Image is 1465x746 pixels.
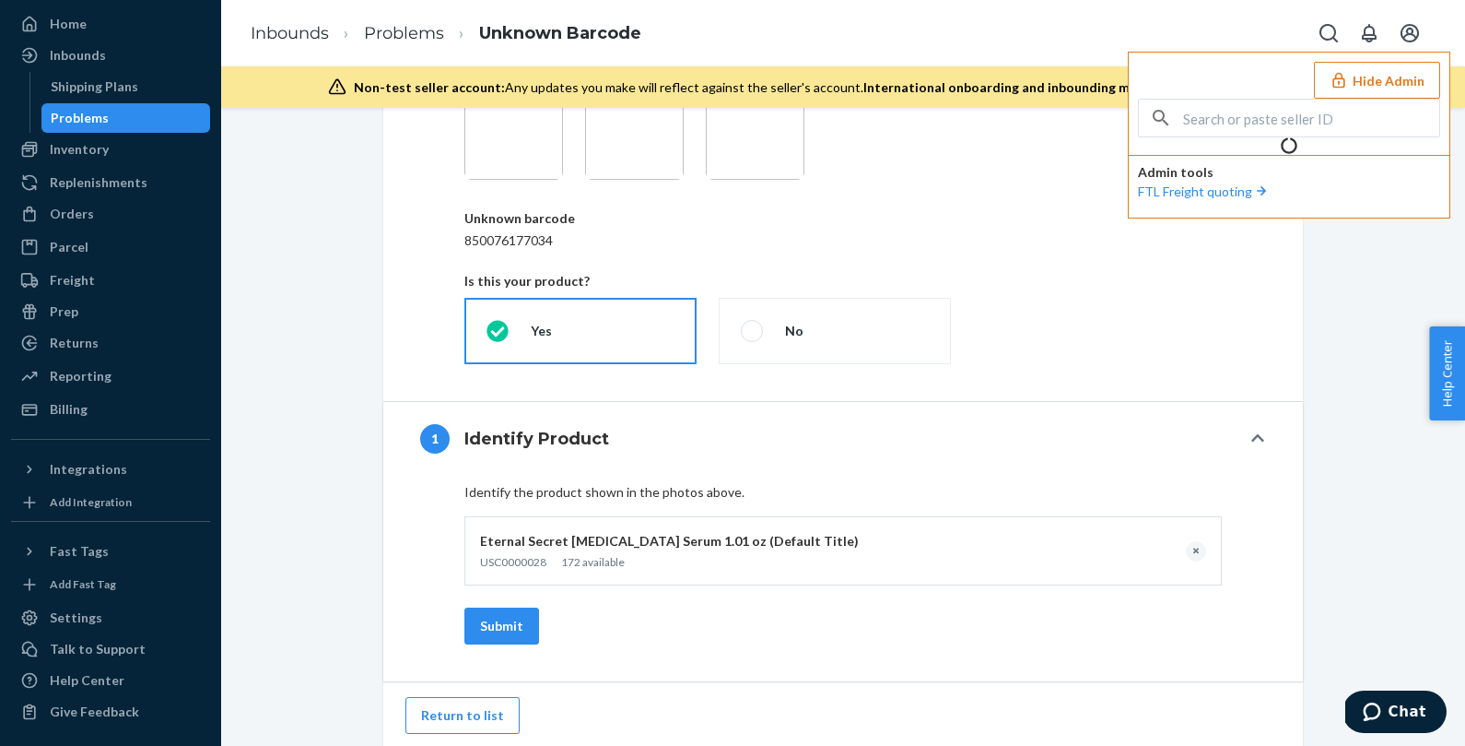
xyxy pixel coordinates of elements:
[354,79,505,95] span: Non-test seller account:
[51,77,138,96] div: Shipping Plans
[364,23,444,43] a: Problems
[1186,541,1206,562] button: clear
[51,109,109,127] div: Problems
[464,608,539,645] button: Submit
[585,91,684,180] img: a2f578ed-f4ff-454e-94b3-3e462c873d11.jpg
[1314,62,1440,99] button: Hide Admin
[11,168,210,197] a: Replenishments
[480,554,546,570] span: USC0000028
[11,491,210,514] a: Add Integration
[251,23,329,43] a: Inbounds
[11,328,210,358] a: Returns
[354,78,1341,97] div: Any updates you make will reflect against the seller's account.
[50,173,147,192] div: Replenishments
[464,231,1222,250] p: 850076177034
[1138,184,1271,199] a: FTL Freight quoting
[50,576,116,592] div: Add Fast Tag
[50,460,127,479] div: Integrations
[50,205,94,223] div: Orders
[50,671,124,690] div: Help Center
[11,199,210,229] a: Orders
[785,322,803,340] div: No
[11,297,210,326] a: Prep
[11,634,210,664] button: Talk to Support
[11,135,210,164] a: Inventory
[1138,163,1440,182] p: Admin tools
[41,72,211,101] a: Shipping Plans
[531,322,552,340] div: Yes
[405,697,520,734] button: Return to list
[11,697,210,727] button: Give Feedback
[11,537,210,566] button: Fast Tags
[1310,15,1347,52] button: Open Search Box
[50,609,102,627] div: Settings
[50,367,111,385] div: Reporting
[50,15,87,33] div: Home
[11,666,210,695] a: Help Center
[11,266,210,295] a: Freight
[863,79,1341,95] span: International onboarding and inbounding may not work during impersonation.
[1429,326,1465,420] button: Help Center
[1391,15,1428,52] button: Open account menu
[41,103,211,133] a: Problems
[383,402,1303,476] button: 1Identify Product
[50,400,88,419] div: Billing
[50,302,78,321] div: Prep
[1183,100,1439,136] input: Search or paste seller ID
[464,483,1222,502] p: Identify the product shown in the photos above.
[420,424,450,454] div: 1
[11,395,210,424] a: Billing
[561,554,625,570] span: 172 available
[50,703,139,721] div: Give Feedback
[50,542,109,561] div: Fast Tags
[706,91,804,180] img: 33b7b576-0a80-4a18-9aa7-152329621e9c.jpg
[464,427,609,451] h4: Identify Product
[50,46,106,65] div: Inbounds
[50,494,132,510] div: Add Integration
[11,232,210,262] a: Parcel
[11,603,210,633] a: Settings
[50,640,146,658] div: Talk to Support
[11,9,210,39] a: Home
[480,532,859,551] div: Eternal Secret [MEDICAL_DATA] Serum 1.01 oz (Default Title)
[50,238,88,256] div: Parcel
[464,91,563,180] img: 5d9a47da-67a2-4512-8f80-a3928ac04611.jpg
[11,574,210,596] a: Add Fast Tag
[50,271,95,290] div: Freight
[50,334,99,352] div: Returns
[1351,15,1388,52] button: Open notifications
[1345,691,1447,737] iframe: Opens a widget where you can chat to one of our agents
[50,140,109,159] div: Inventory
[464,272,1222,290] p: Is this your product?
[479,23,641,43] a: Unknown Barcode
[236,6,656,61] ol: breadcrumbs
[464,209,1222,228] p: Unknown barcode
[11,41,210,70] a: Inbounds
[11,361,210,391] a: Reporting
[11,455,210,484] button: Integrations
